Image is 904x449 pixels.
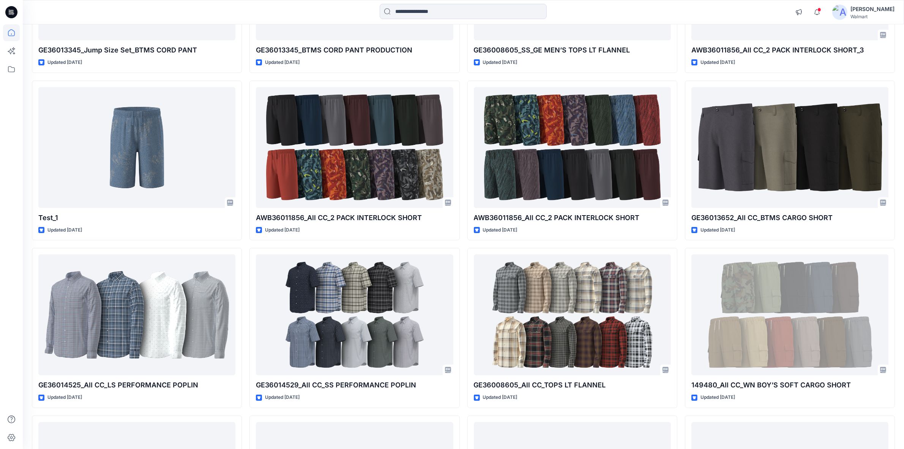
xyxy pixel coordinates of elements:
[474,45,671,56] p: GE36008605_SS_GE MEN’S TOPS LT FLANNEL
[38,254,235,375] a: GE36014525_All CC_LS PERFORMANCE POPLIN
[474,254,671,375] a: GE36008605_All CC_TOPS LT FLANNEL
[256,254,453,375] a: GE36014529_All CC_SS PERFORMANCE POPLIN
[850,14,895,19] div: Walmart
[483,59,517,67] p: Updated [DATE]
[265,226,300,234] p: Updated [DATE]
[483,226,517,234] p: Updated [DATE]
[256,87,453,208] a: AWB36011856_All CC_2 PACK INTERLOCK SHORT
[38,213,235,223] p: Test_1
[38,87,235,208] a: Test_1
[691,380,888,390] p: 149480_All CC_WN BOY’S SOFT CARGO SHORT
[483,393,517,401] p: Updated [DATE]
[474,380,671,390] p: GE36008605_All CC_TOPS LT FLANNEL
[691,87,888,208] a: GE36013652_All CC_BTMS CARGO SHORT
[47,393,82,401] p: Updated [DATE]
[700,393,735,401] p: Updated [DATE]
[38,380,235,390] p: GE36014525_All CC_LS PERFORMANCE POPLIN
[700,59,735,67] p: Updated [DATE]
[47,59,82,67] p: Updated [DATE]
[265,393,300,401] p: Updated [DATE]
[265,59,300,67] p: Updated [DATE]
[474,213,671,223] p: AWB36011856_All CC_2 PACK INTERLOCK SHORT
[691,213,888,223] p: GE36013652_All CC_BTMS CARGO SHORT
[691,254,888,375] a: 149480_All CC_WN BOY’S SOFT CARGO SHORT
[47,226,82,234] p: Updated [DATE]
[256,213,453,223] p: AWB36011856_All CC_2 PACK INTERLOCK SHORT
[256,45,453,56] p: GE36013345_BTMS CORD PANT PRODUCTION
[850,5,895,14] div: [PERSON_NAME]
[38,45,235,56] p: GE36013345_Jump Size Set_BTMS CORD PANT
[700,226,735,234] p: Updated [DATE]
[256,380,453,390] p: GE36014529_All CC_SS PERFORMANCE POPLIN
[832,5,847,20] img: avatar
[691,45,888,56] p: AWB36011856_All CC_2 PACK INTERLOCK SHORT_3
[474,87,671,208] a: AWB36011856_All CC_2 PACK INTERLOCK SHORT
